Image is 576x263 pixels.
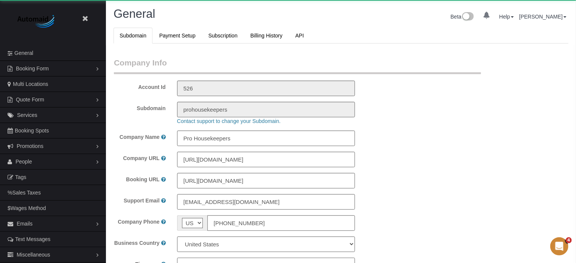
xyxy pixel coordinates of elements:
legend: Company Info [114,57,481,74]
label: Subdomain [108,102,171,112]
span: People [16,159,32,165]
a: Help [499,14,514,20]
label: Company Name [120,133,160,141]
label: Support Email [124,197,160,204]
label: Account Id [108,81,171,91]
input: Phone [207,215,355,231]
span: Tags [15,174,26,180]
label: Business Country [114,239,160,247]
span: Quote Form [16,96,44,103]
span: Multi Locations [13,81,48,87]
span: Services [17,112,37,118]
img: New interface [461,12,474,22]
span: Miscellaneous [17,252,50,258]
span: Text Messages [15,236,50,242]
a: [PERSON_NAME] [519,14,567,20]
a: Subdomain [114,28,153,44]
a: Billing History [244,28,289,44]
a: Subscription [202,28,244,44]
span: General [114,7,155,20]
span: Sales Taxes [12,190,40,196]
iframe: Intercom live chat [550,237,568,255]
label: Company Phone [118,218,159,226]
span: Booking Spots [15,128,49,134]
label: Company URL [123,154,159,162]
span: Booking Form [16,65,49,72]
span: General [14,50,33,56]
span: Promotions [17,143,44,149]
span: Wages Method [11,205,46,211]
span: 4 [566,237,572,243]
a: API [289,28,310,44]
a: Beta [451,14,474,20]
img: Automaid Logo [13,13,61,30]
a: Payment Setup [153,28,202,44]
span: Emails [17,221,33,227]
label: Booking URL [126,176,160,183]
div: Contact support to change your Subdomain. [171,117,550,125]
